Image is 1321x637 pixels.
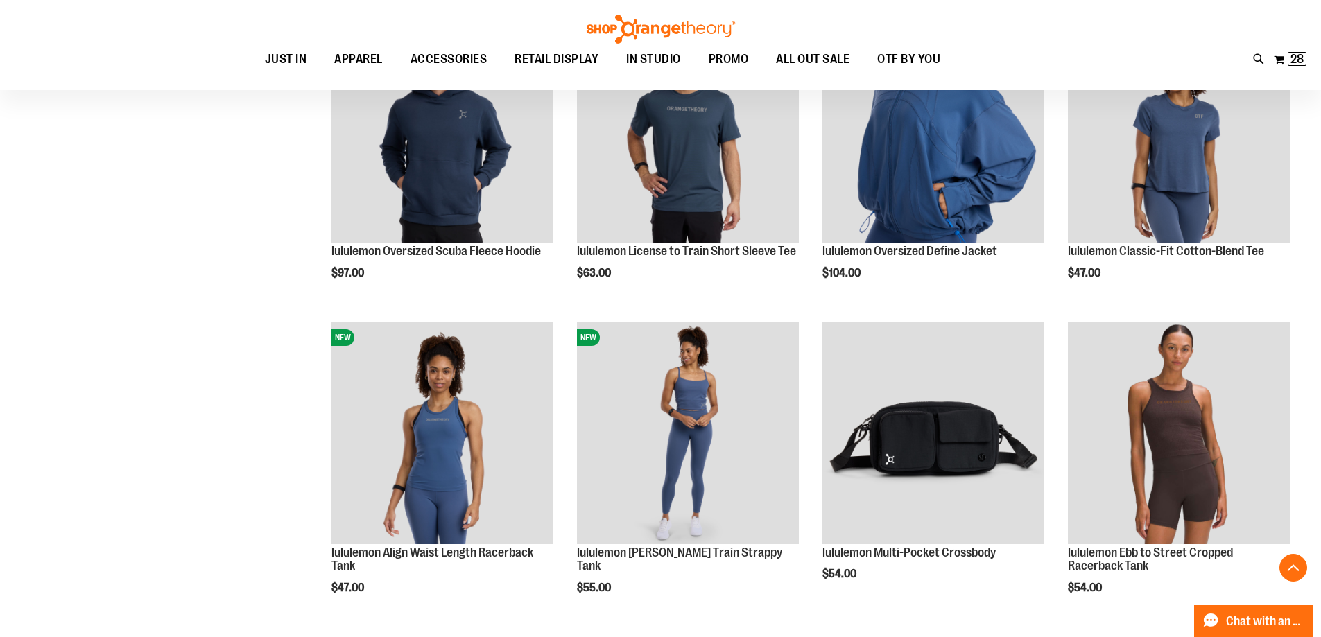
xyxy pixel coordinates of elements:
span: $55.00 [577,582,613,594]
img: lululemon Align Waist Length Racerback Tank [331,322,553,544]
div: product [815,315,1051,616]
a: lululemon Oversized Scuba Fleece Hoodie [331,244,541,258]
a: lululemon Classic-Fit Cotton-Blend Tee [1068,244,1264,258]
span: JUST IN [265,44,307,75]
span: OTF BY YOU [877,44,940,75]
div: product [1061,14,1297,315]
span: $104.00 [822,267,863,279]
a: lululemon Multi-Pocket Crossbody [822,322,1044,546]
span: RETAIL DISPLAY [515,44,598,75]
a: lululemon Oversized Define Jacket [822,244,997,258]
span: Chat with an Expert [1226,615,1304,628]
div: product [325,315,560,629]
a: lululemon Align Waist Length Racerback TankNEW [331,322,553,546]
a: lululemon License to Train Short Sleeve TeeNEW [577,21,799,245]
img: lululemon Multi-Pocket Crossbody [822,322,1044,544]
a: lululemon Oversized Scuba Fleece HoodieNEW [331,21,553,245]
span: $63.00 [577,267,613,279]
div: product [570,315,806,629]
a: lululemon Classic-Fit Cotton-Blend TeeNEW [1068,21,1290,245]
a: lululemon Align Waist Length Racerback Tank [331,546,533,573]
a: lululemon Ebb to Street Cropped Racerback Tank [1068,546,1233,573]
span: 28 [1290,52,1304,66]
button: Chat with an Expert [1194,605,1313,637]
span: ACCESSORIES [411,44,487,75]
img: lululemon Oversized Scuba Fleece Hoodie [331,21,553,243]
img: lululemon Wunder Train Strappy Tank [577,322,799,544]
a: lululemon Multi-Pocket Crossbody [822,546,996,559]
button: Back To Top [1279,554,1307,582]
img: lululemon Ebb to Street Cropped Racerback Tank [1068,322,1290,544]
span: IN STUDIO [626,44,681,75]
span: NEW [577,329,600,346]
img: Shop Orangetheory [585,15,737,44]
span: $97.00 [331,267,366,279]
a: lululemon Oversized Define JacketNEW [822,21,1044,245]
span: $54.00 [822,568,858,580]
a: lululemon License to Train Short Sleeve Tee [577,244,796,258]
span: APPAREL [334,44,383,75]
span: $54.00 [1068,582,1104,594]
span: PROMO [709,44,749,75]
span: $47.00 [1068,267,1103,279]
a: lululemon Ebb to Street Cropped Racerback Tank [1068,322,1290,546]
div: product [325,14,560,315]
span: ALL OUT SALE [776,44,849,75]
img: lululemon License to Train Short Sleeve Tee [577,21,799,243]
span: NEW [331,329,354,346]
a: lululemon [PERSON_NAME] Train Strappy Tank [577,546,782,573]
div: product [815,14,1051,315]
div: product [1061,315,1297,629]
a: lululemon Wunder Train Strappy TankNEW [577,322,799,546]
img: lululemon Classic-Fit Cotton-Blend Tee [1068,21,1290,243]
div: product [570,14,806,315]
img: lululemon Oversized Define Jacket [822,21,1044,243]
span: $47.00 [331,582,366,594]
